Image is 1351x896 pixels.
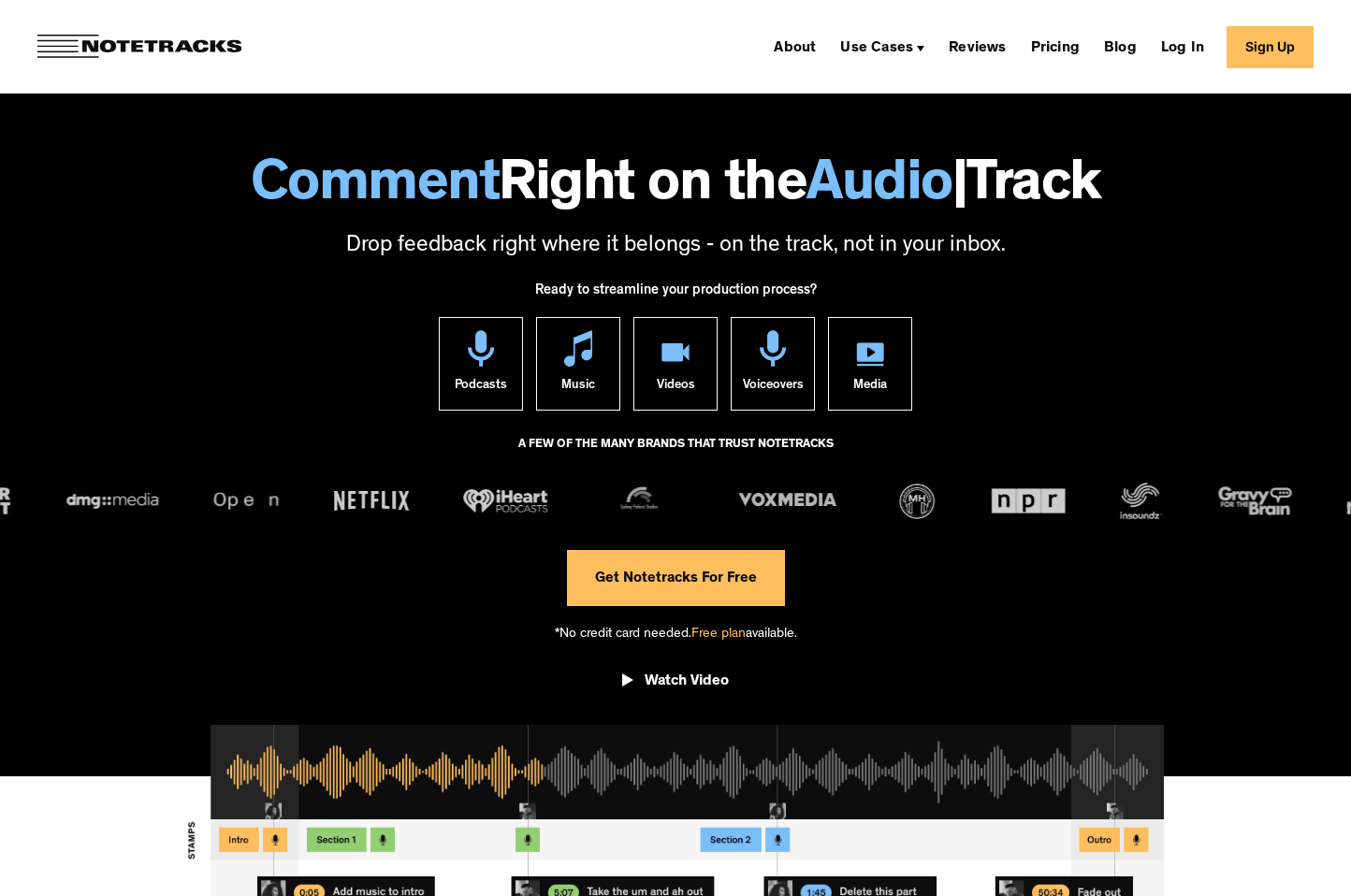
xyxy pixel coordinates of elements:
[731,317,815,411] a: Voiceovers
[833,32,932,62] div: Use Cases
[1097,32,1144,62] a: Blog
[806,159,952,217] span: Audio
[645,672,729,691] div: Watch Video
[840,41,913,56] div: Use Cases
[941,32,1013,62] a: Reviews
[439,317,523,411] a: Podcasts
[455,367,507,410] div: Podcasts
[561,367,595,410] div: Music
[691,628,746,642] span: Free plan
[633,317,718,411] a: Videos
[828,317,912,411] a: Media
[743,367,804,410] div: Voiceovers
[853,367,887,410] div: Media
[19,159,1332,217] h1: Right on the Track
[518,429,834,480] div: A FEW OF THE MANY BRANDS THAT TRUST NOTETRACKS
[622,658,729,711] a: open lightbox
[567,550,785,606] a: Get Notetracks For Free
[1227,26,1314,68] a: Sign Up
[251,159,500,217] span: Comment
[657,367,695,410] div: Videos
[535,272,817,317] div: Ready to streamline your production process?
[19,231,1332,263] p: Drop feedback right where it belongs - on the track, not in your inbox.
[1024,32,1087,62] a: Pricing
[1154,32,1212,62] a: Log In
[555,606,797,659] div: *No credit card needed. available.
[952,159,967,217] span: |
[766,32,823,62] a: About
[536,317,620,411] a: Music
